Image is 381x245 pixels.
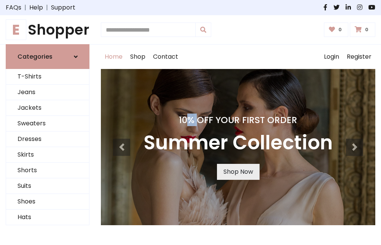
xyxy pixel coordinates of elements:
a: Register [343,45,375,69]
a: FAQs [6,3,21,12]
a: Shorts [6,163,89,178]
a: Jackets [6,100,89,116]
a: Shop Now [217,164,260,180]
a: Skirts [6,147,89,163]
a: Support [51,3,75,12]
a: Hats [6,210,89,225]
a: Suits [6,178,89,194]
h3: Summer Collection [143,131,333,155]
span: | [43,3,51,12]
h4: 10% Off Your First Order [143,115,333,125]
a: Help [29,3,43,12]
a: Login [320,45,343,69]
h1: Shopper [6,21,89,38]
a: 0 [324,22,349,37]
h6: Categories [18,53,53,60]
a: Categories [6,44,89,69]
a: Dresses [6,131,89,147]
a: Contact [149,45,182,69]
span: E [6,19,26,40]
a: Sweaters [6,116,89,131]
span: 0 [363,26,370,33]
a: 0 [350,22,375,37]
span: | [21,3,29,12]
a: EShopper [6,21,89,38]
a: T-Shirts [6,69,89,85]
span: 0 [336,26,344,33]
a: Shop [126,45,149,69]
a: Shoes [6,194,89,210]
a: Home [101,45,126,69]
a: Jeans [6,85,89,100]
